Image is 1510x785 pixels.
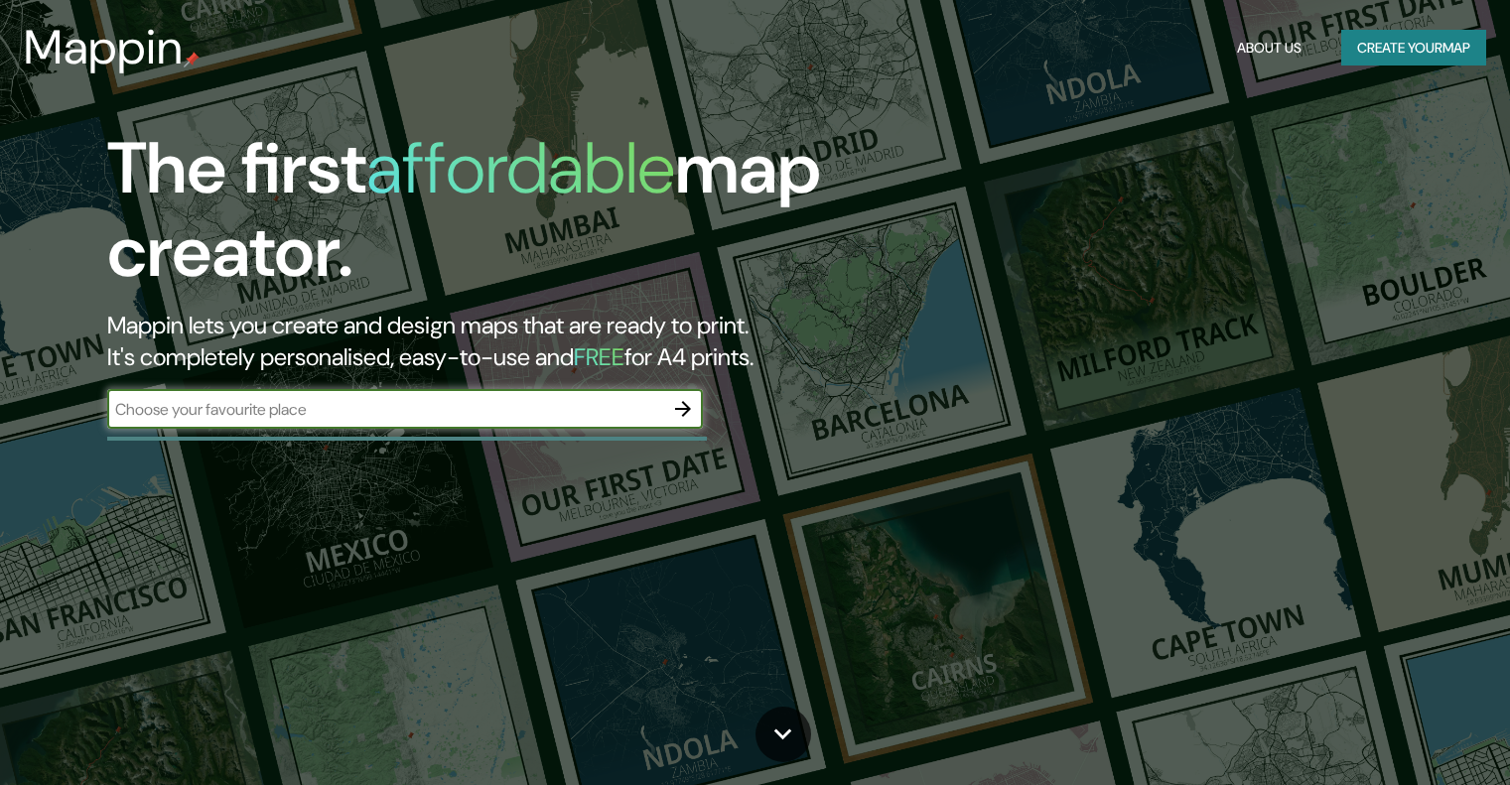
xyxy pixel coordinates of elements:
button: About Us [1229,30,1309,66]
input: Choose your favourite place [107,398,663,421]
h1: affordable [366,122,675,214]
h1: The first map creator. [107,127,863,310]
button: Create yourmap [1341,30,1486,66]
h2: Mappin lets you create and design maps that are ready to print. It's completely personalised, eas... [107,310,863,373]
h5: FREE [574,341,624,372]
img: mappin-pin [184,52,200,67]
h3: Mappin [24,20,184,75]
